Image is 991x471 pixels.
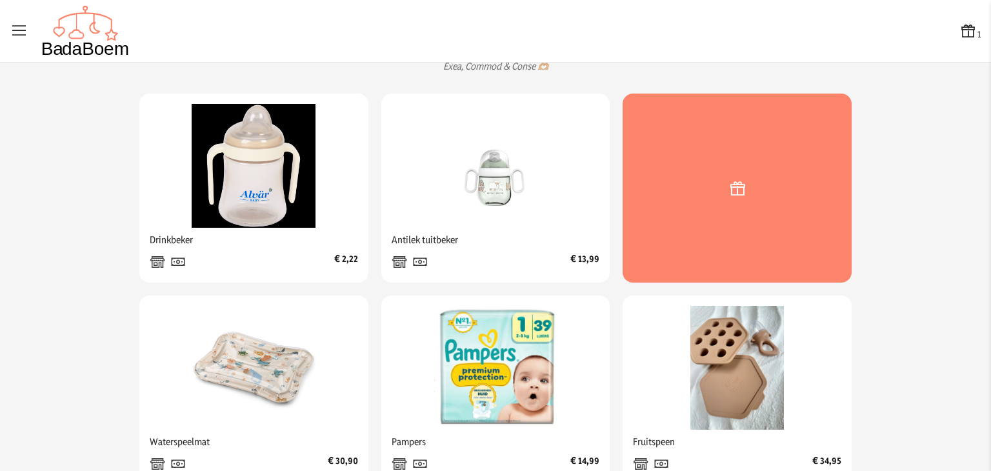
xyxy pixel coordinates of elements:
button: 1 [959,22,981,41]
span: € 13,99 [570,252,599,272]
img: Drinkbeker [192,104,315,228]
span: Drinkbeker [150,228,358,252]
img: Badaboem [41,5,130,57]
img: Antilek tuitbeker [434,104,557,228]
span: Pampers [392,430,600,454]
span: Fruitspeen [633,430,841,454]
img: Waterspeelmat [192,306,315,430]
span: € 2,22 [334,252,358,272]
span: Waterspeelmat [150,430,358,454]
img: Fruitspeen [676,306,799,430]
img: Pampers [434,306,557,430]
span: Antilek tuitbeker [392,228,600,252]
